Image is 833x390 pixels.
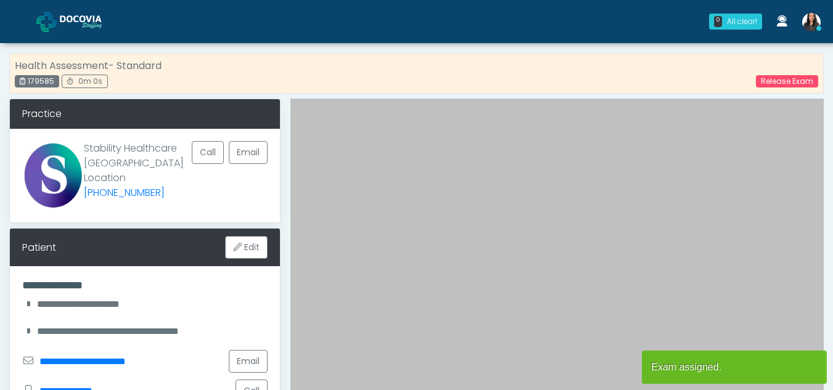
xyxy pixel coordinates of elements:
[36,1,121,41] a: Docovia
[192,141,224,164] button: Call
[78,76,102,86] span: 0m 0s
[225,236,268,259] button: Edit
[642,351,827,384] article: Exam assigned.
[36,12,57,32] img: Docovia
[22,141,84,210] img: Provider image
[10,99,280,129] div: Practice
[84,185,165,200] a: [PHONE_NUMBER]
[60,15,121,28] img: Docovia
[702,9,769,35] a: 0 All clear!
[802,13,821,31] img: Viral Patel
[22,240,56,255] div: Patient
[15,59,162,73] strong: Health Assessment- Standard
[84,141,192,200] p: Stability Healthcare [GEOGRAPHIC_DATA] Location
[229,141,268,164] a: Email
[15,75,59,87] div: 179585
[727,16,757,27] div: All clear!
[714,16,722,27] div: 0
[229,350,268,373] a: Email
[756,75,818,87] a: Release Exam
